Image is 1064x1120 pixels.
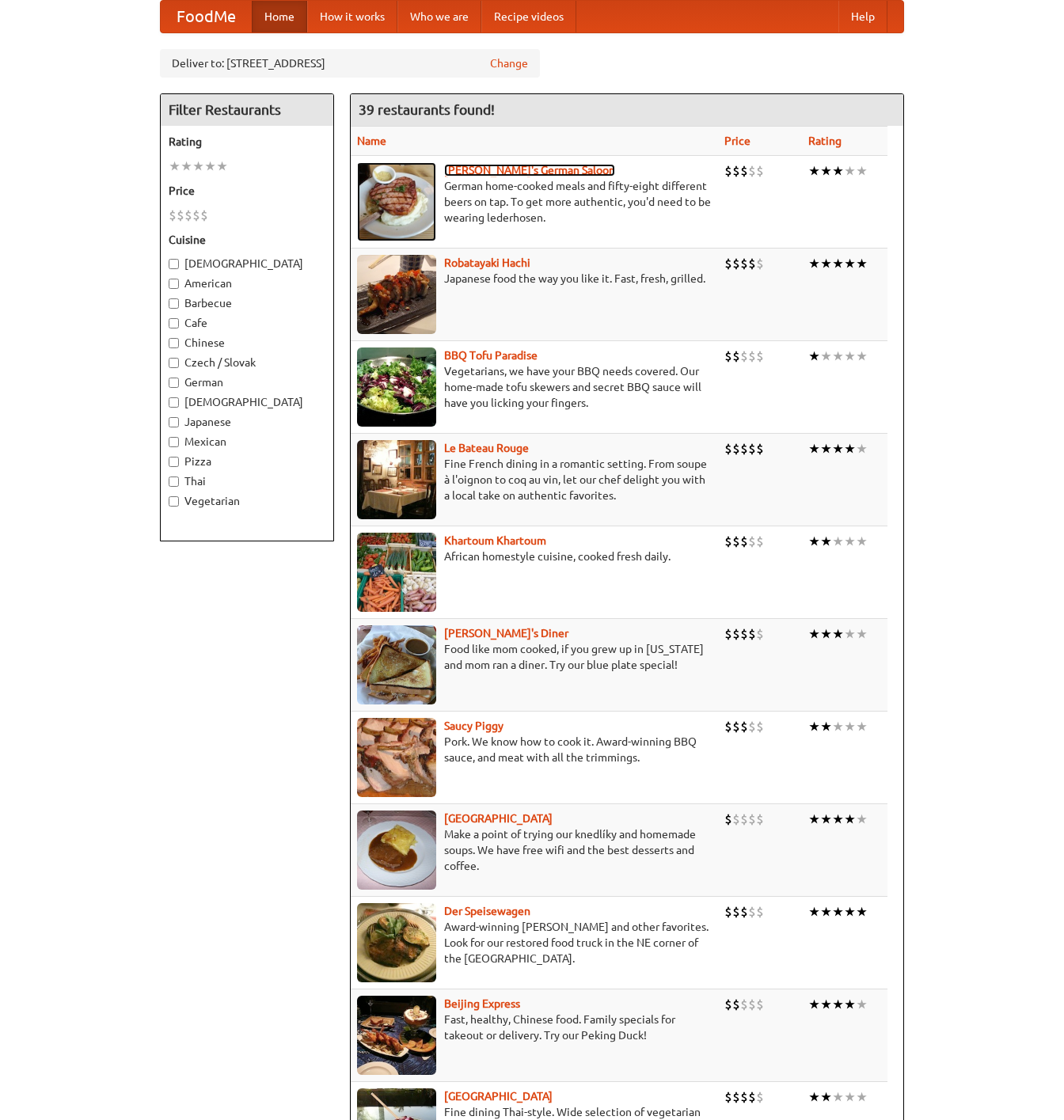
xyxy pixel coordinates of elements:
li: ★ [832,811,844,828]
li: ★ [820,162,832,180]
b: BBQ Tofu Paradise [444,349,538,362]
li: $ [192,207,200,224]
li: ★ [820,903,832,921]
li: ★ [844,811,856,828]
li: $ [200,207,208,224]
b: Beijing Express [444,997,520,1010]
li: $ [732,996,740,1013]
input: [DEMOGRAPHIC_DATA] [169,259,179,269]
li: ★ [820,811,832,828]
label: Mexican [169,434,325,450]
img: khartoum.jpg [357,533,436,612]
li: $ [748,162,756,180]
a: Khartoum Khartoum [444,534,546,547]
li: $ [740,903,748,921]
img: czechpoint.jpg [357,811,436,890]
label: Thai [169,473,325,489]
li: ★ [844,162,856,180]
li: $ [740,996,748,1013]
input: German [169,378,179,388]
li: $ [740,255,748,272]
li: ★ [856,347,868,365]
li: $ [740,811,748,828]
a: Robatayaki Hachi [444,256,530,269]
li: ★ [844,718,856,735]
p: Vegetarians, we have your BBQ needs covered. Our home-made tofu skewers and secret BBQ sauce will... [357,363,712,411]
li: ★ [832,718,844,735]
p: Fine French dining in a romantic setting. From soupe à l'oignon to coq au vin, let our chef delig... [357,456,712,503]
li: ★ [808,625,820,643]
a: Saucy Piggy [444,719,503,732]
li: ★ [832,162,844,180]
li: $ [748,255,756,272]
label: American [169,275,325,291]
a: [GEOGRAPHIC_DATA] [444,1090,553,1103]
a: Le Bateau Rouge [444,442,529,454]
li: $ [724,1088,732,1106]
li: $ [184,207,192,224]
li: $ [732,347,740,365]
li: ★ [204,158,216,175]
li: $ [748,440,756,457]
li: ★ [808,255,820,272]
input: Czech / Slovak [169,358,179,368]
li: $ [169,207,177,224]
label: [DEMOGRAPHIC_DATA] [169,394,325,410]
p: Award-winning [PERSON_NAME] and other favorites. Look for our restored food truck in the NE corne... [357,919,712,966]
li: ★ [192,158,204,175]
a: [PERSON_NAME]'s German Saloon [444,164,615,177]
h4: Filter Restaurants [161,94,333,126]
li: ★ [856,162,868,180]
p: African homestyle cuisine, cooked fresh daily. [357,549,712,564]
li: ★ [808,533,820,550]
a: [PERSON_NAME]'s Diner [444,627,568,640]
li: ★ [856,718,868,735]
li: $ [724,162,732,180]
a: Recipe videos [481,1,576,32]
li: $ [732,255,740,272]
a: Home [252,1,307,32]
li: ★ [808,996,820,1013]
a: Rating [808,135,842,147]
li: $ [748,903,756,921]
label: Japanese [169,414,325,430]
li: ★ [169,158,180,175]
li: ★ [856,440,868,457]
li: $ [740,1088,748,1106]
li: $ [724,625,732,643]
input: Chinese [169,338,179,348]
p: Japanese food the way you like it. Fast, fresh, grilled. [357,271,712,287]
input: Mexican [169,437,179,447]
li: $ [732,718,740,735]
li: ★ [820,255,832,272]
li: ★ [844,533,856,550]
li: ★ [844,625,856,643]
li: $ [724,347,732,365]
li: $ [732,162,740,180]
li: ★ [808,1088,820,1106]
label: Pizza [169,454,325,469]
li: $ [756,533,764,550]
li: $ [756,347,764,365]
li: ★ [856,996,868,1013]
input: Pizza [169,457,179,467]
label: Barbecue [169,295,325,311]
li: ★ [844,903,856,921]
li: ★ [832,533,844,550]
li: ★ [844,440,856,457]
li: ★ [856,533,868,550]
li: $ [756,162,764,180]
li: ★ [820,440,832,457]
div: Deliver to: [STREET_ADDRESS] [160,49,540,78]
label: [DEMOGRAPHIC_DATA] [169,256,325,271]
li: ★ [808,903,820,921]
li: $ [177,207,184,224]
li: ★ [808,162,820,180]
li: $ [756,903,764,921]
li: $ [756,255,764,272]
input: Thai [169,476,179,487]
